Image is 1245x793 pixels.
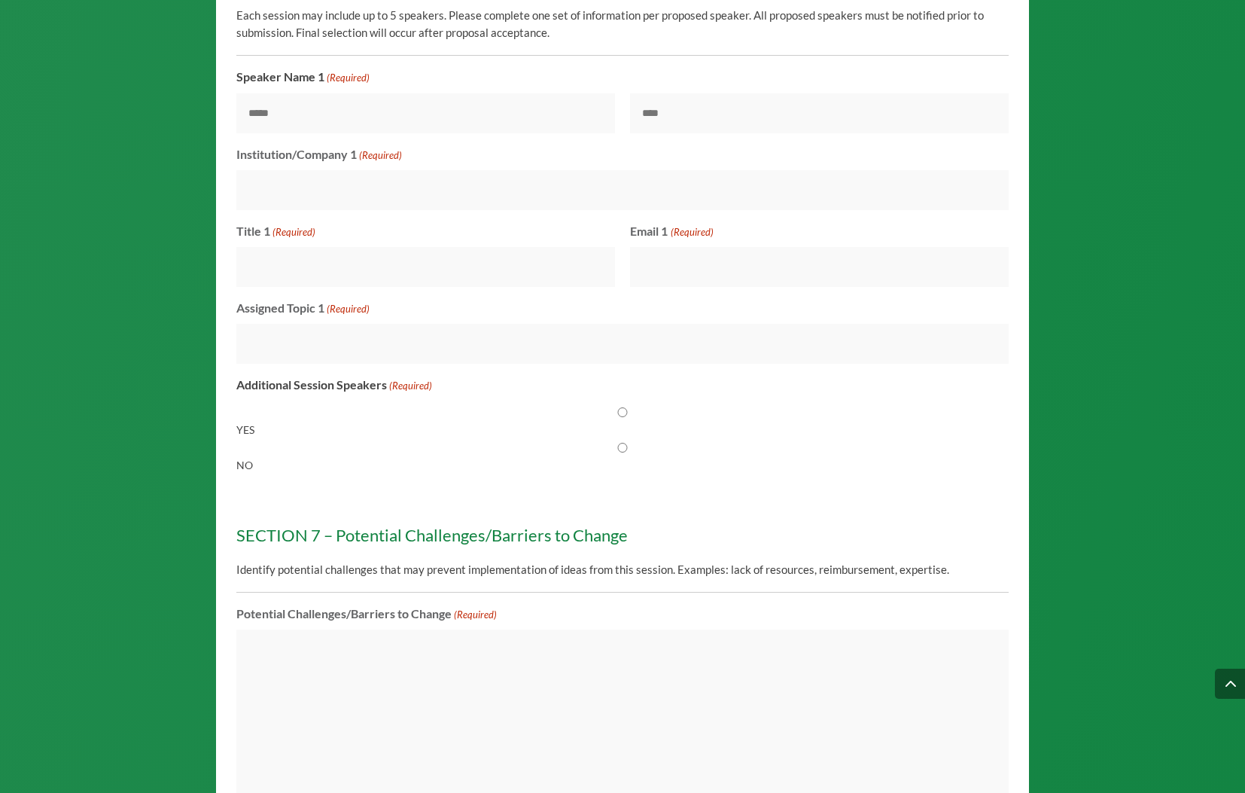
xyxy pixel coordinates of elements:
[236,422,254,438] label: YES
[236,145,402,164] label: Institution/Company 1
[358,146,403,164] span: (Required)
[236,605,497,624] label: Potential Challenges/Barriers to Change
[236,299,370,318] label: Assigned Topic 1
[388,377,433,395] span: (Required)
[272,223,316,241] span: (Required)
[669,223,714,241] span: (Required)
[236,68,370,87] legend: Speaker Name 1
[236,457,253,473] label: NO
[236,551,997,579] div: Identify potential challenges that may prevent implementation of ideas from this session. Example...
[236,527,997,551] h3: SECTION 7 – Potential Challenges/Barriers to Change
[326,69,370,87] span: (Required)
[630,222,713,241] label: Email 1
[326,300,370,318] span: (Required)
[453,605,498,624] span: (Required)
[236,222,315,241] label: Title 1
[236,376,432,395] legend: Additional Session Speakers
